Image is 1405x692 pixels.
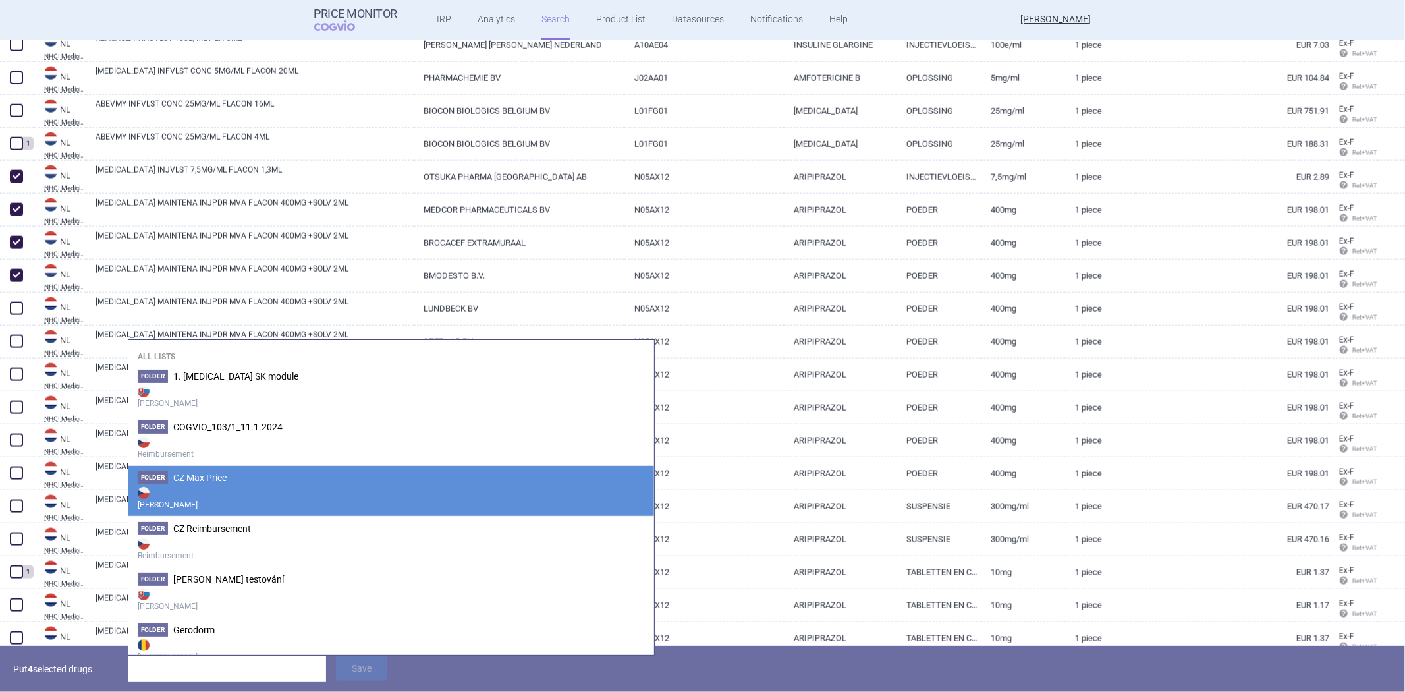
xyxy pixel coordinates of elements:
[1136,391,1329,424] a: EUR 198.01
[624,293,784,325] a: N05AX12
[314,20,373,31] span: COGVIO
[22,137,34,150] div: 1
[1065,62,1136,94] a: 1 piece
[1136,161,1329,193] a: EUR 2.89
[414,95,624,127] a: BIOCON BIOLOGICS BELGIUM BV
[1339,116,1390,123] span: Ret+VAT calc
[96,494,414,517] a: [MEDICAL_DATA] MAINTENA INJS MVA 960MG/3,2ML(300MG/ML)WW
[1136,490,1329,523] a: EUR 470.17
[44,53,86,60] abbr: NHCI Medicijnkosten — Online database of drug prices developed by the National Health Care Instit...
[896,622,981,654] a: TABLETTEN EN CAPSULES
[34,592,86,620] a: NLNLNHCI Medicijnkosten
[1136,260,1329,292] a: EUR 198.01
[34,329,86,357] a: NLNLNHCI Medicijnkosten
[138,370,168,383] span: Folder
[784,29,896,61] a: INSULINE GLARGINE
[44,330,57,343] img: Netherlands
[1339,434,1354,444] span: Ex-factory price
[896,523,981,556] a: SUSPENSIE
[34,461,86,488] a: NLNLNHCI Medicijnkosten
[44,317,86,324] abbr: NHCI Medicijnkosten — Online database of drug prices developed by the National Health Care Instit...
[896,29,981,61] a: INJECTIEVLOEISTOF
[44,561,57,574] img: Netherlands
[44,462,57,475] img: Netherlands
[784,359,896,391] a: ARIPIPRAZOL
[1339,413,1390,420] span: Ret+VAT calc
[44,627,57,640] img: Netherlands
[1329,34,1378,65] a: Ex-F Ret+VAT calc
[1136,589,1329,621] a: EUR 1.17
[624,260,784,292] a: N05AX12
[1339,368,1354,378] span: Ex-factory price
[1339,610,1390,618] span: Ret+VAT calc
[96,625,414,649] a: [MEDICAL_DATA] TABLET 10MG
[44,396,57,409] img: Netherlands
[44,185,86,192] abbr: NHCI Medicijnkosten — Online database of drug prices developed by the National Health Care Instit...
[1329,529,1378,559] a: Ex-F Ret+VAT calc
[44,297,57,310] img: Netherlands
[34,560,86,587] a: NLNLNHCI Medicijnkosten
[1065,424,1136,457] a: 1 piece
[1136,62,1329,94] a: EUR 104.84
[414,293,624,325] a: LUNDBECK BV
[1339,204,1354,213] span: Ex-factory price
[34,527,86,554] a: NLNLNHCI Medicijnkosten
[1136,29,1329,61] a: EUR 7.03
[1329,496,1378,526] a: Ex-F Ret+VAT calc
[22,565,34,579] div: 1
[1339,50,1390,57] span: Ret+VAT calc
[1339,566,1354,575] span: Ex-factory price
[1339,347,1390,354] span: Ret+VAT calc
[13,656,119,682] p: Put selected drugs
[1329,232,1378,262] a: Ex-F Ret+VAT calc
[1339,401,1354,411] span: Ex-factory price
[981,326,1065,358] a: 400MG
[414,128,624,160] a: BIOCON BIOLOGICS BELGIUM BV
[173,371,298,382] span: 1. Humira SK module
[624,391,784,424] a: N05AX12
[1136,424,1329,457] a: EUR 198.01
[138,623,168,637] span: Folder
[981,490,1065,523] a: 300MG/ML
[896,490,981,523] a: SUSPENSIE
[1329,298,1378,328] a: Ex-F Ret+VAT calc
[44,449,86,455] abbr: NHCI Medicijnkosten — Online database of drug prices developed by the National Health Care Instit...
[96,428,414,451] a: [MEDICAL_DATA] MAINTENA INJPDR MVA WWSP 400MG +SOLV 1,6ML
[624,523,784,556] a: N05AX12
[624,161,784,193] a: N05AX12
[44,495,57,508] img: Netherlands
[1339,467,1354,476] span: Ex-factory price
[1339,39,1354,48] span: Ex-factory price
[138,573,168,586] span: Folder
[44,515,86,521] abbr: NHCI Medicijnkosten — Online database of drug prices developed by the National Health Care Instit...
[1339,138,1354,147] span: Ex-factory price
[1329,133,1378,163] a: Ex-F Ret+VAT calc
[138,637,645,663] strong: [PERSON_NAME]
[896,326,981,358] a: POEDER
[44,350,86,357] abbr: NHCI Medicijnkosten — Online database of drug prices developed by the National Health Care Instit...
[44,67,57,80] img: Netherlands
[34,131,86,159] a: NLNLNHCI Medicijnkosten
[981,293,1065,325] a: 400MG
[44,86,86,93] abbr: NHCI Medicijnkosten — Online database of drug prices developed by the National Health Care Instit...
[981,523,1065,556] a: 300MG/ML
[1136,326,1329,358] a: EUR 198.01
[1339,171,1354,180] span: Ex-factory price
[44,198,57,212] img: Netherlands
[96,131,414,155] a: ABEVMY INFVLST CONC 25MG/ML FLACON 4ML
[1065,260,1136,292] a: 1 piece
[1339,643,1390,650] span: Ret+VAT calc
[96,197,414,221] a: [MEDICAL_DATA] MAINTENA INJPDR MVA FLACON 400MG +SOLV 2ML
[1136,556,1329,589] a: EUR 1.37
[414,194,624,226] a: MEDCOR PHARMACEUTICALS BV
[1339,105,1354,114] span: Ex-factory price
[981,260,1065,292] a: 400MG
[981,62,1065,94] a: 5MG/ML
[1065,161,1136,193] a: 1 piece
[1065,490,1136,523] a: 1 piece
[1065,457,1136,490] a: 1 piece
[1339,303,1354,312] span: Ex-factory price
[138,639,150,651] img: RO
[34,65,86,93] a: NLNLNHCI Medicijnkosten
[44,581,86,587] abbr: NHCI Medicijnkosten — Online database of drug prices developed by the National Health Care Instit...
